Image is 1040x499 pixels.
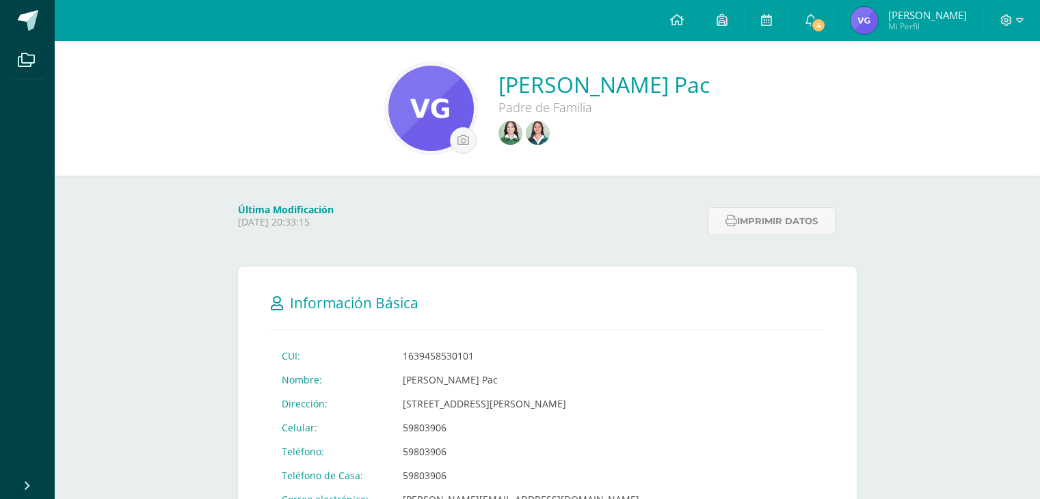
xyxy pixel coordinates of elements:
span: Mi Perfil [888,21,967,32]
span: Información Básica [290,293,418,312]
img: 339ce49e6d0a25c4fad29413d1611223.png [388,66,474,151]
div: Padre de Familia [498,99,710,116]
img: f7467c8da38c54878f978afabd5ed625.png [526,121,550,145]
td: 59803906 [392,440,650,463]
td: Dirección: [271,392,392,416]
span: 4 [811,18,826,33]
td: Nombre: [271,368,392,392]
p: [DATE] 20:33:15 [238,216,699,228]
td: 59803906 [392,416,650,440]
td: [PERSON_NAME] Pac [392,368,650,392]
img: 5d8d5f15f10759a0c37ac9a9b412534e.png [498,121,522,145]
td: CUI: [271,344,392,368]
button: Imprimir datos [708,207,836,235]
td: Celular: [271,416,392,440]
a: [PERSON_NAME] Pac [498,70,710,99]
img: 4cb906257454cc9c0ff3fcb673bae337.png [851,7,878,34]
td: [STREET_ADDRESS][PERSON_NAME] [392,392,650,416]
td: Teléfono de Casa: [271,463,392,487]
span: [PERSON_NAME] [888,8,967,22]
td: Teléfono: [271,440,392,463]
h4: Última Modificación [238,203,699,216]
td: 1639458530101 [392,344,650,368]
td: 59803906 [392,463,650,487]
